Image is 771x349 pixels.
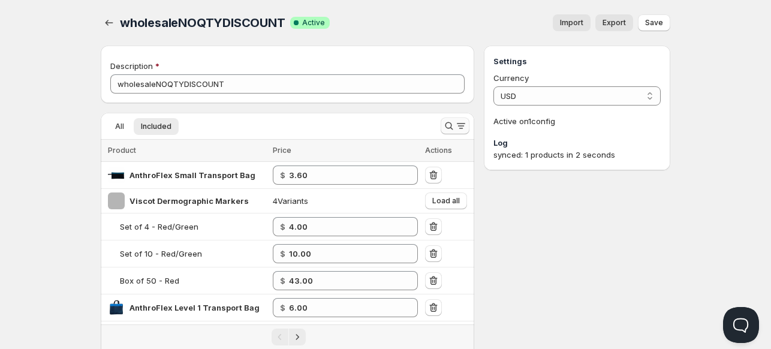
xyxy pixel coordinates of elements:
[110,61,153,71] span: Description
[645,18,663,28] span: Save
[110,74,465,94] input: Private internal description
[129,196,249,206] span: Viscot Dermographic Markers
[120,222,198,231] span: Set of 4 - Red/Green
[289,298,400,317] input: 8.50
[120,249,202,258] span: Set of 10 - Red/Green
[493,149,661,161] div: synced: 1 products in 2 seconds
[115,122,124,131] span: All
[595,14,633,31] a: Export
[120,248,202,260] div: Set of 10 - Red/Green
[493,115,661,127] p: Active on 1 config
[280,170,285,180] strong: $
[280,249,285,258] strong: $
[120,276,179,285] span: Box of 50 - Red
[289,329,306,345] button: Next
[280,276,285,285] strong: $
[289,166,400,185] input: 5.00
[129,195,249,207] div: Viscot Dermographic Markers
[302,18,325,28] span: Active
[280,303,285,312] strong: $
[129,303,260,312] span: AnthroFlex Level 1 Transport Bag
[441,118,469,134] button: Search and filter results
[723,307,759,343] iframe: Help Scout Beacon - Open
[108,146,136,155] span: Product
[289,271,400,290] input: 56.00
[289,217,400,236] input: 6.00
[493,55,661,67] h3: Settings
[129,169,255,181] div: AnthroFlex Small Transport Bag
[493,73,529,83] span: Currency
[273,146,291,155] span: Price
[289,244,400,263] input: 14.00
[432,196,460,206] span: Load all
[101,324,474,349] nav: Pagination
[603,18,626,28] span: Export
[141,122,171,131] span: Included
[425,192,467,209] button: Load all
[493,137,661,149] h3: Log
[120,221,198,233] div: Set of 4 - Red/Green
[120,275,179,287] div: Box of 50 - Red
[129,302,260,314] div: AnthroFlex Level 1 Transport Bag
[553,14,591,31] button: Import
[269,189,421,213] td: 4 Variants
[280,222,285,231] strong: $
[638,14,670,31] button: Save
[425,146,452,155] span: Actions
[129,170,255,180] span: AnthroFlex Small Transport Bag
[120,16,285,30] span: wholesaleNOQTYDISCOUNT
[560,18,583,28] span: Import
